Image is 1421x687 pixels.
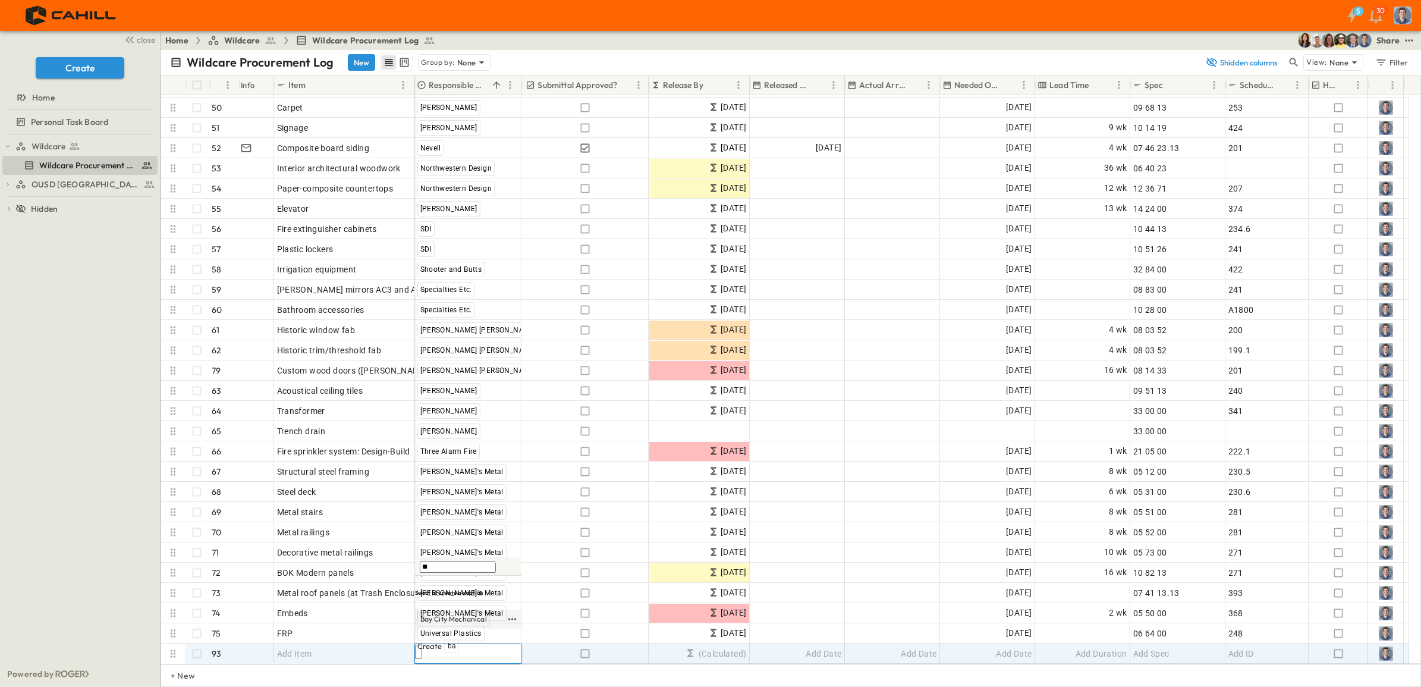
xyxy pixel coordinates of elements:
p: 63 [212,385,221,397]
button: Menu [826,78,841,92]
span: 12 wk [1104,181,1127,195]
span: [DATE] [721,363,746,377]
button: Menu [1207,78,1221,92]
p: Needed Onsite [954,79,1001,91]
span: 201 [1228,365,1243,377]
img: Profile Picture [1379,141,1393,155]
p: Spec [1145,79,1163,91]
img: Profile Picture [1379,242,1393,256]
span: 10 28 00 [1133,304,1167,316]
img: Profile Picture [1379,525,1393,539]
img: Profile Picture [1379,626,1393,641]
button: Menu [1385,78,1400,92]
span: [PERSON_NAME] [PERSON_NAME] [420,366,537,375]
span: [PERSON_NAME] [420,103,477,112]
span: [PERSON_NAME] mirrors AC3 and AC4 [277,284,427,296]
span: [DATE] [721,181,746,195]
span: [DATE] [721,525,746,539]
span: 9 wk [1109,121,1127,134]
p: 30 [1376,6,1385,15]
img: Profile Picture [1379,606,1393,620]
span: 230.5 [1228,466,1251,478]
span: 14 24 00 [1133,203,1167,215]
span: [DATE] [1006,545,1032,559]
span: 374 [1228,203,1243,215]
img: Kim Bowen (kbowen@cahill-sf.com) [1298,33,1312,48]
p: 72 [212,567,221,579]
span: Hidden [31,203,58,215]
button: Sort [706,79,719,92]
button: Menu [1351,78,1365,92]
button: Sort [1277,79,1290,92]
button: Create [36,57,124,79]
p: Lead Time [1049,79,1089,91]
span: 8 wk [1109,465,1127,478]
span: 4 wk [1109,343,1127,357]
span: Historic window fab [277,324,356,336]
span: [DATE] [721,303,746,316]
span: 08 03 52 [1133,344,1167,356]
span: [PERSON_NAME]'s Metal [420,468,504,476]
p: 53 [212,162,221,174]
span: [DATE] [1006,262,1032,276]
span: Bathroom accessories [277,304,364,316]
button: Menu [731,78,746,92]
p: 60 [212,304,222,316]
span: Plastic lockers [277,243,334,255]
div: Personal Task Boardtest [2,112,158,131]
span: [DATE] [1006,121,1032,134]
button: 5 [1340,5,1364,26]
span: Fire extinguisher cabinets [277,223,377,235]
p: Submittal Approved? [537,79,617,91]
img: Profile Picture [1379,303,1393,317]
span: 422 [1228,263,1243,275]
img: Profile Picture [1379,343,1393,357]
img: Profile Picture [1379,566,1393,580]
span: [DATE] [721,566,746,579]
span: [PERSON_NAME] [420,205,477,213]
span: Interior architectural woodwork [277,162,401,174]
p: None [457,57,476,68]
p: 69 [212,506,221,518]
span: [DATE] [1006,485,1032,498]
span: 16 wk [1104,566,1127,579]
p: Responsible Contractor [429,79,488,91]
span: 21 05 00 [1133,446,1167,457]
a: Personal Task Board [2,114,155,130]
span: 05 51 00 [1133,506,1167,518]
p: 58 [212,263,221,275]
button: Sort [620,79,633,92]
span: 4 wk [1109,323,1127,337]
button: Sort [813,79,826,92]
button: Sort [490,79,503,92]
img: Profile Picture [1379,545,1393,560]
span: [DATE] [1006,343,1032,357]
a: OUSD [GEOGRAPHIC_DATA] [15,176,155,193]
span: 271 [1228,547,1243,559]
div: Share [1376,34,1400,46]
span: Steel deck [277,486,316,498]
img: Profile Picture [1379,363,1393,378]
p: 71 [212,547,219,559]
span: [PERSON_NAME] [420,387,477,395]
span: [PERSON_NAME] [420,427,477,435]
button: Menu [396,78,410,92]
span: Structural steel framing [277,466,370,478]
p: 64 [212,405,221,417]
span: 281 [1228,526,1243,538]
span: Northwestern Design [420,184,492,193]
span: [DATE] [1006,363,1032,377]
span: 10 wk [1104,545,1127,559]
span: [DATE] [1006,404,1032,418]
p: 65 [212,425,221,437]
span: 199.1 [1228,344,1251,356]
span: [DATE] [1006,283,1032,296]
p: 59 [212,284,221,296]
p: 54 [212,183,221,195]
span: [DATE] [721,141,746,155]
img: 4f72bfc4efa7236828875bac24094a5ddb05241e32d018417354e964050affa1.png [14,3,129,28]
span: 32 84 00 [1133,263,1167,275]
img: Hunter Mahan (hmahan@cahill-sf.com) [1310,33,1324,48]
p: Schedule ID [1240,79,1275,91]
span: 200 [1228,324,1243,336]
